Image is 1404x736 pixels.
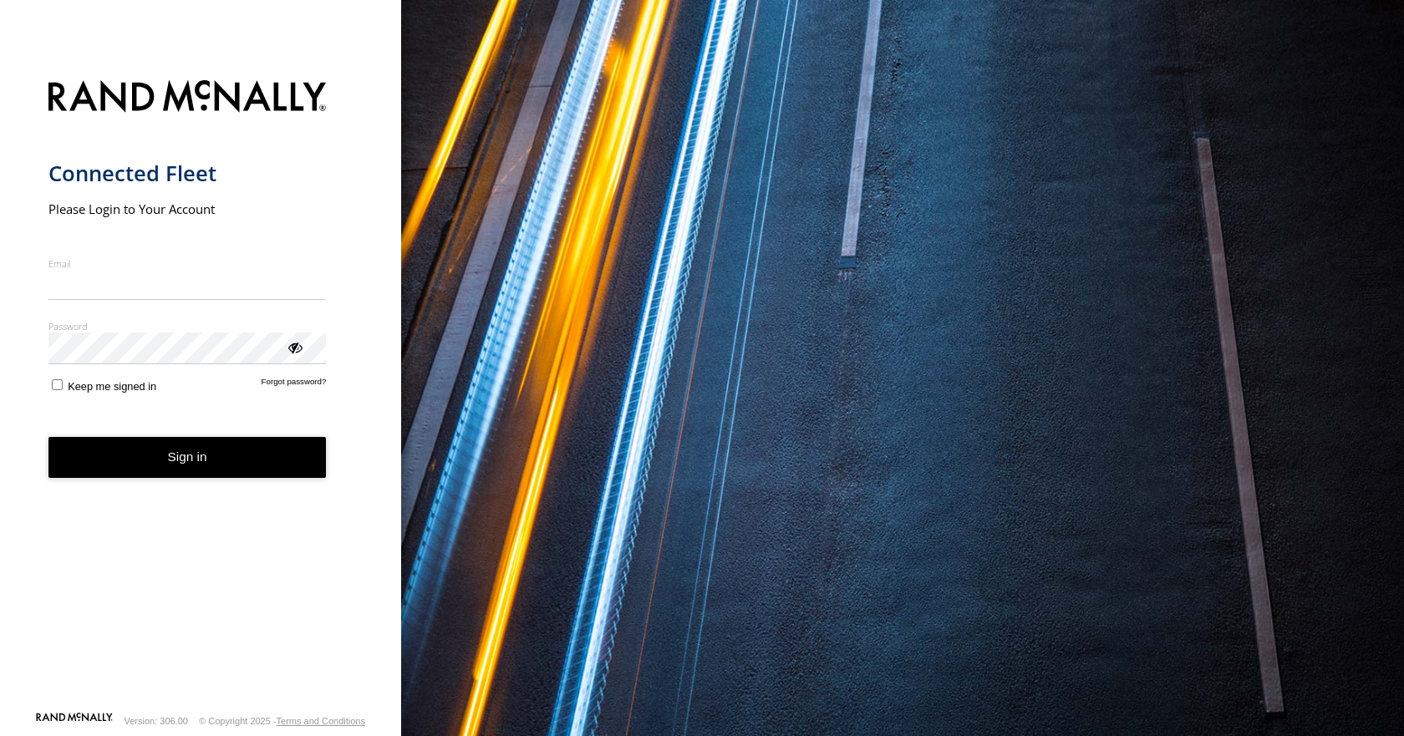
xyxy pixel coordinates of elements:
span: Keep me signed in [68,380,156,393]
h1: Connected Fleet [48,160,327,187]
label: Email [48,257,327,270]
h2: Please Login to Your Account [48,200,327,217]
div: © Copyright 2025 - [199,716,365,726]
a: Visit our Website [36,713,113,729]
form: main [48,70,354,711]
div: ViewPassword [286,338,303,355]
input: Keep me signed in [52,379,63,390]
div: Version: 306.00 [125,716,188,726]
label: Password [48,320,327,332]
img: Rand McNally [48,77,327,119]
a: Forgot password? [262,377,327,393]
button: Sign in [48,437,327,478]
a: Terms and Conditions [277,716,365,726]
